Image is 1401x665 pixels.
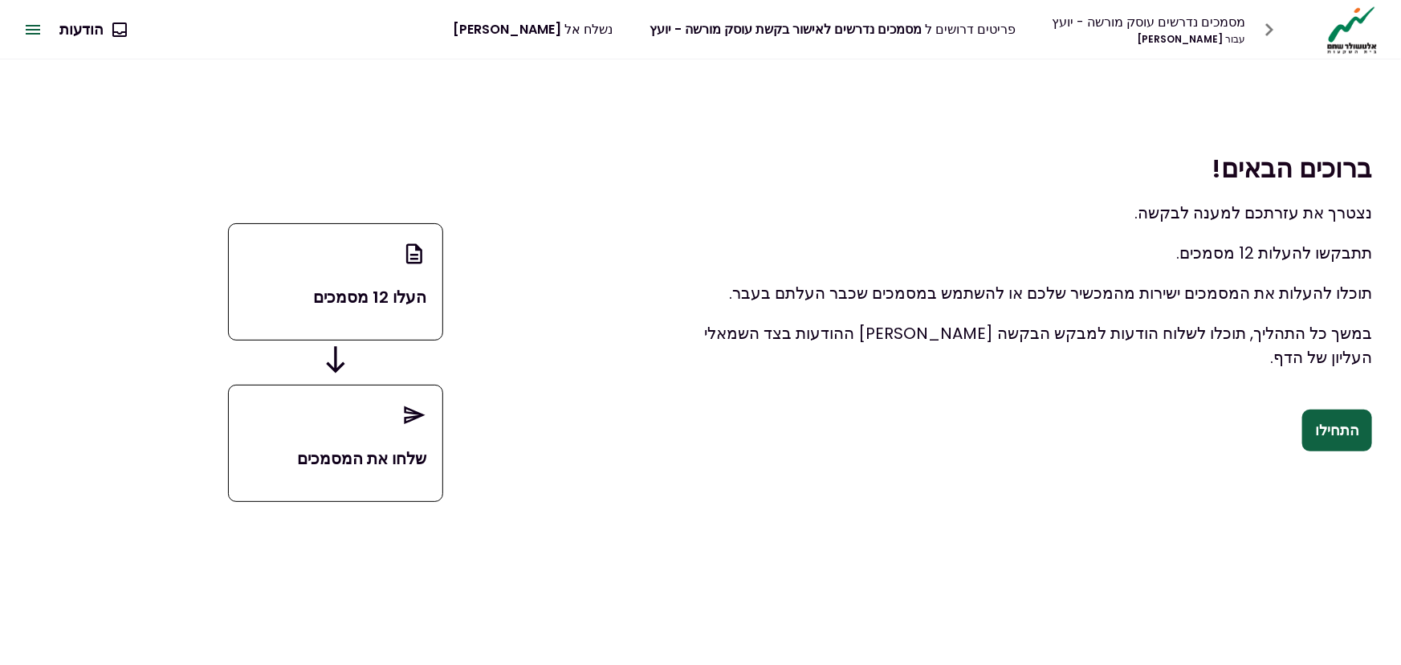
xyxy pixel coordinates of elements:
[47,9,139,51] button: הודעות
[701,241,1373,265] p: תתבקשו להעלות 12 מסמכים.
[453,20,561,39] span: [PERSON_NAME]
[701,281,1373,305] p: תוכלו להעלות את המסמכים ישירות מהמכשיר שלכם או להשתמש במסמכים שכבר העלתם בעבר.
[650,19,1016,39] div: פריטים דרושים ל
[701,201,1373,225] p: נצטרך את עזרתכם למענה לבקשה.
[1053,12,1246,32] div: מסמכים נדרשים עוסק מורשה - יועץ
[1302,410,1372,451] button: התחילו
[453,19,613,39] div: נשלח אל
[1323,5,1382,55] img: Logo
[650,20,922,39] span: מסמכים נדרשים לאישור בקשת עוסק מורשה - יועץ
[701,152,1373,185] h1: ברוכים הבאים !
[245,285,426,309] p: העלו 12 מסמכים
[701,321,1373,369] p: במשך כל התהליך, תוכלו לשלוח הודעות למבקש הבקשה [PERSON_NAME] ההודעות בצד השמאלי העליון של הדף.
[1053,32,1246,47] div: [PERSON_NAME]
[1226,32,1246,46] span: עבור
[245,447,426,471] p: שלחו את המסמכים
